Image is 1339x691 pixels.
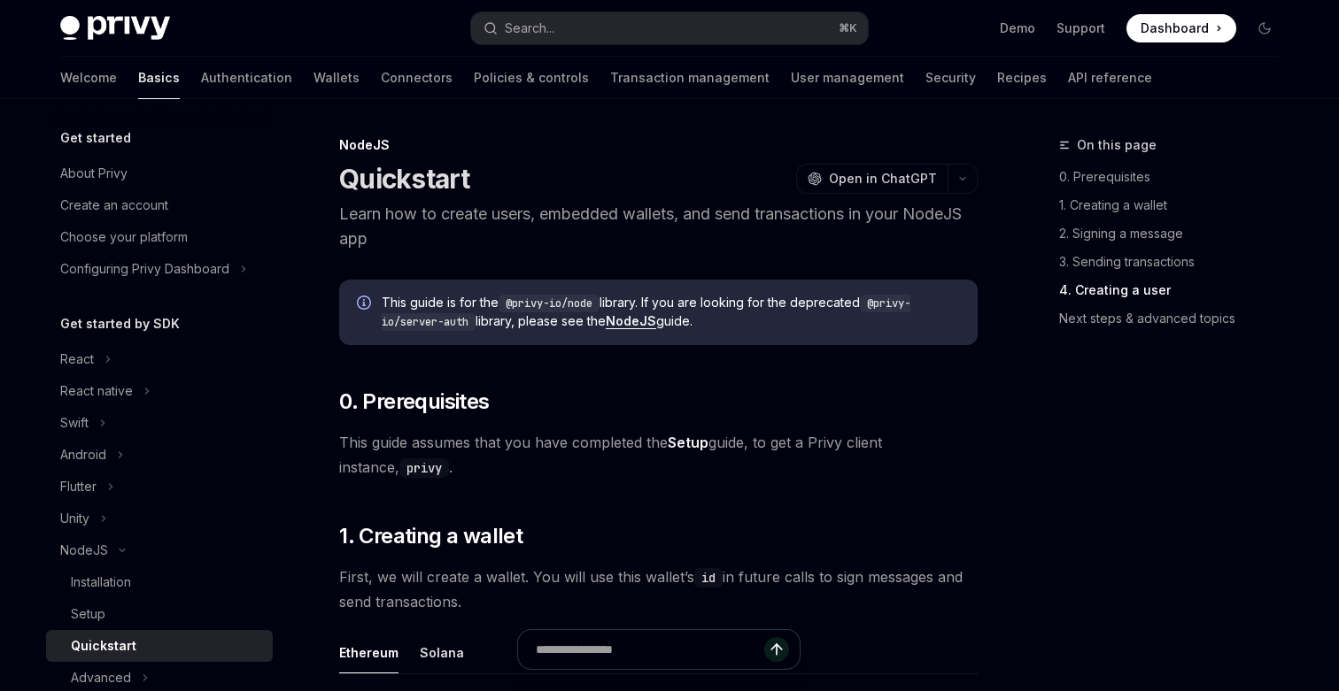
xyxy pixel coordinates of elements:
a: 0. Prerequisites [1059,163,1293,191]
a: API reference [1068,57,1152,99]
button: Toggle Android section [46,439,273,471]
a: Quickstart [46,630,273,662]
button: Toggle React section [46,343,273,375]
div: Configuring Privy Dashboard [60,258,229,280]
a: Welcome [60,57,117,99]
a: About Privy [46,157,273,189]
div: Flutter [60,476,97,497]
code: @privy-io/server-auth [382,295,910,331]
a: Security [925,57,976,99]
button: Send message [764,637,789,662]
div: NodeJS [60,540,108,561]
span: On this page [1077,134,1157,156]
a: Demo [1000,19,1035,37]
a: Policies & controls [474,57,589,99]
div: Search... [505,18,554,39]
span: 1. Creating a wallet [339,522,522,550]
button: Open search [471,12,868,44]
span: First, we will create a wallet. You will use this wallet’s in future calls to sign messages and s... [339,564,978,614]
span: 0. Prerequisites [339,388,489,416]
div: About Privy [60,163,128,184]
a: Authentication [201,57,292,99]
a: 3. Sending transactions [1059,248,1293,276]
span: Open in ChatGPT [829,170,937,188]
a: Setup [46,598,273,630]
a: Dashboard [1126,14,1236,42]
div: Installation [71,572,131,593]
a: 2. Signing a message [1059,219,1293,248]
a: Next steps & advanced topics [1059,304,1293,333]
p: Learn how to create users, embedded wallets, and send transactions in your NodeJS app [339,202,978,251]
span: This guide assumes that you have completed the guide, to get a Privy client instance, . [339,430,978,480]
img: dark logo [60,16,170,41]
a: Transaction management [610,57,770,99]
h5: Get started by SDK [60,313,180,334]
div: Setup [71,603,105,625]
a: Wallets [313,57,360,99]
a: Installation [46,566,273,598]
button: Toggle dark mode [1250,14,1279,42]
div: Unity [60,508,89,529]
button: Open in ChatGPT [796,164,948,194]
code: @privy-io/node [499,295,600,312]
a: Choose your platform [46,221,273,253]
h5: Get started [60,127,131,149]
a: Connectors [381,57,453,99]
svg: Info [357,296,375,313]
div: NodeJS [339,136,978,154]
a: User management [791,57,904,99]
div: Advanced [71,667,131,688]
button: Toggle Unity section [46,503,273,534]
a: 4. Creating a user [1059,276,1293,304]
button: Toggle Configuring Privy Dashboard section [46,253,273,285]
a: Recipes [997,57,1047,99]
button: Toggle React native section [46,375,273,407]
a: Basics [138,57,180,99]
a: NodeJS [606,313,656,329]
a: Create an account [46,189,273,221]
a: 1. Creating a wallet [1059,191,1293,219]
div: React [60,349,94,370]
button: Toggle NodeJS section [46,534,273,566]
span: ⌘ K [839,21,857,35]
input: Ask a question... [536,630,764,669]
span: This guide is for the library. If you are looking for the deprecated library, please see the guide. [382,294,960,331]
div: Choose your platform [60,226,188,248]
div: Swift [60,412,89,434]
div: React native [60,380,133,402]
a: Setup [668,434,708,452]
code: id [694,568,723,587]
div: Android [60,444,106,465]
span: Dashboard [1141,19,1209,37]
div: Create an account [60,195,168,216]
h1: Quickstart [339,163,470,195]
code: privy [399,458,449,478]
a: Support [1056,19,1105,37]
button: Toggle Swift section [46,407,273,439]
div: Quickstart [71,635,136,656]
button: Toggle Flutter section [46,471,273,503]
